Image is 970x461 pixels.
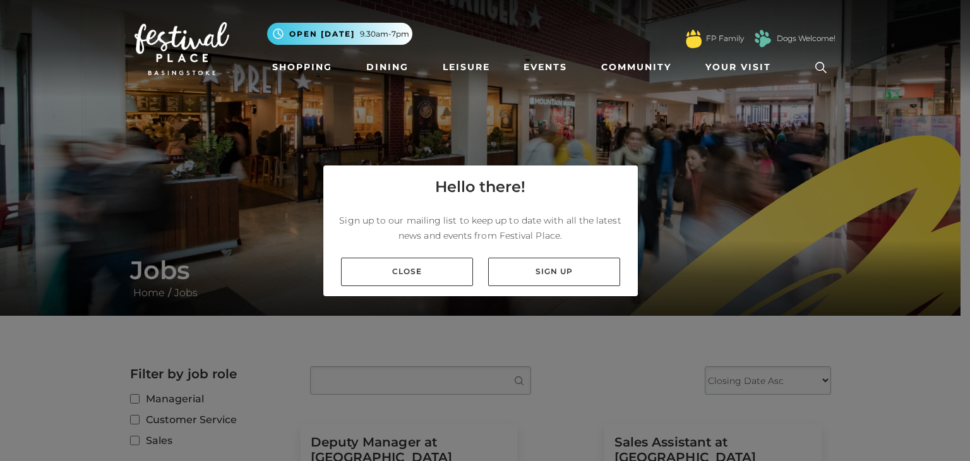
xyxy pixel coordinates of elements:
a: Leisure [438,56,495,79]
a: Dining [361,56,414,79]
a: FP Family [706,33,744,44]
a: Dogs Welcome! [777,33,835,44]
a: Close [341,258,473,286]
span: Your Visit [705,61,771,74]
h4: Hello there! [435,176,525,198]
a: Shopping [267,56,337,79]
a: Your Visit [700,56,782,79]
a: Sign up [488,258,620,286]
a: Events [518,56,572,79]
img: Festival Place Logo [135,22,229,75]
a: Community [596,56,676,79]
p: Sign up to our mailing list to keep up to date with all the latest news and events from Festival ... [333,213,628,243]
span: 9.30am-7pm [360,28,409,40]
button: Open [DATE] 9.30am-7pm [267,23,412,45]
span: Open [DATE] [289,28,355,40]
